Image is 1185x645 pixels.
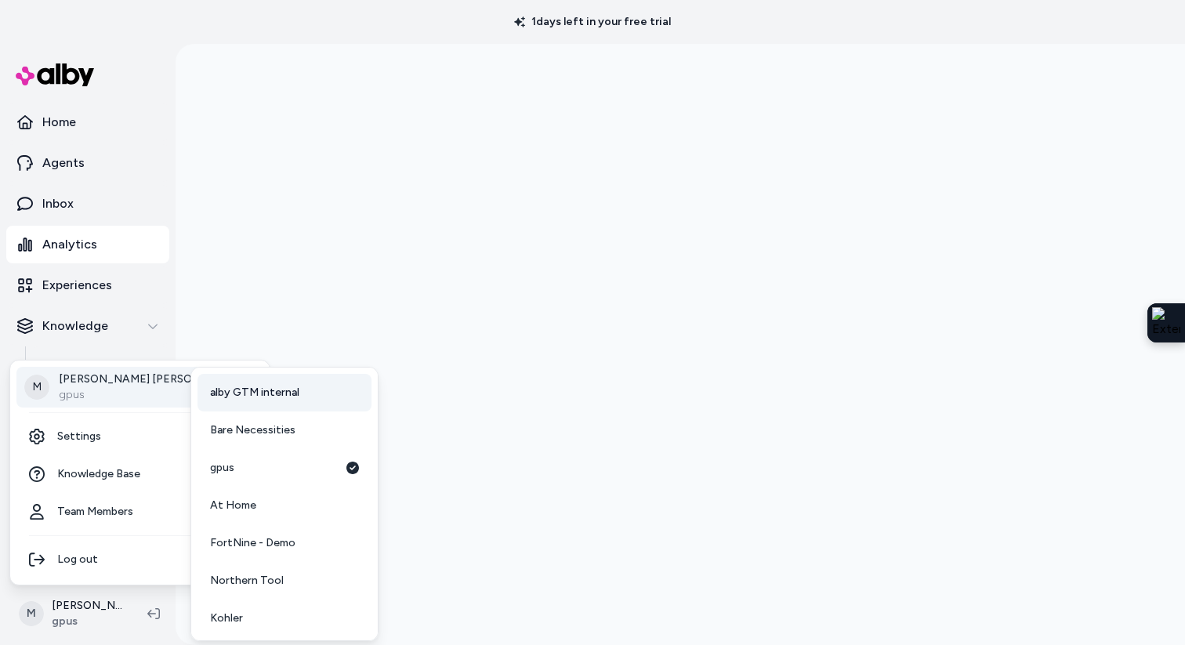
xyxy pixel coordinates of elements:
[16,418,263,455] a: Settings
[59,371,243,387] p: [PERSON_NAME] [PERSON_NAME]
[16,541,263,578] div: Log out
[210,611,243,626] span: Kohler
[16,493,263,531] a: Team Members
[210,498,256,513] span: At Home
[59,387,243,403] p: gpus
[57,466,140,482] span: Knowledge Base
[210,460,234,476] span: gpus
[210,385,299,400] span: alby GTM internal
[210,573,284,589] span: Northern Tool
[24,375,49,400] span: M
[210,422,295,438] span: Bare Necessities
[210,535,295,551] span: FortNine - Demo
